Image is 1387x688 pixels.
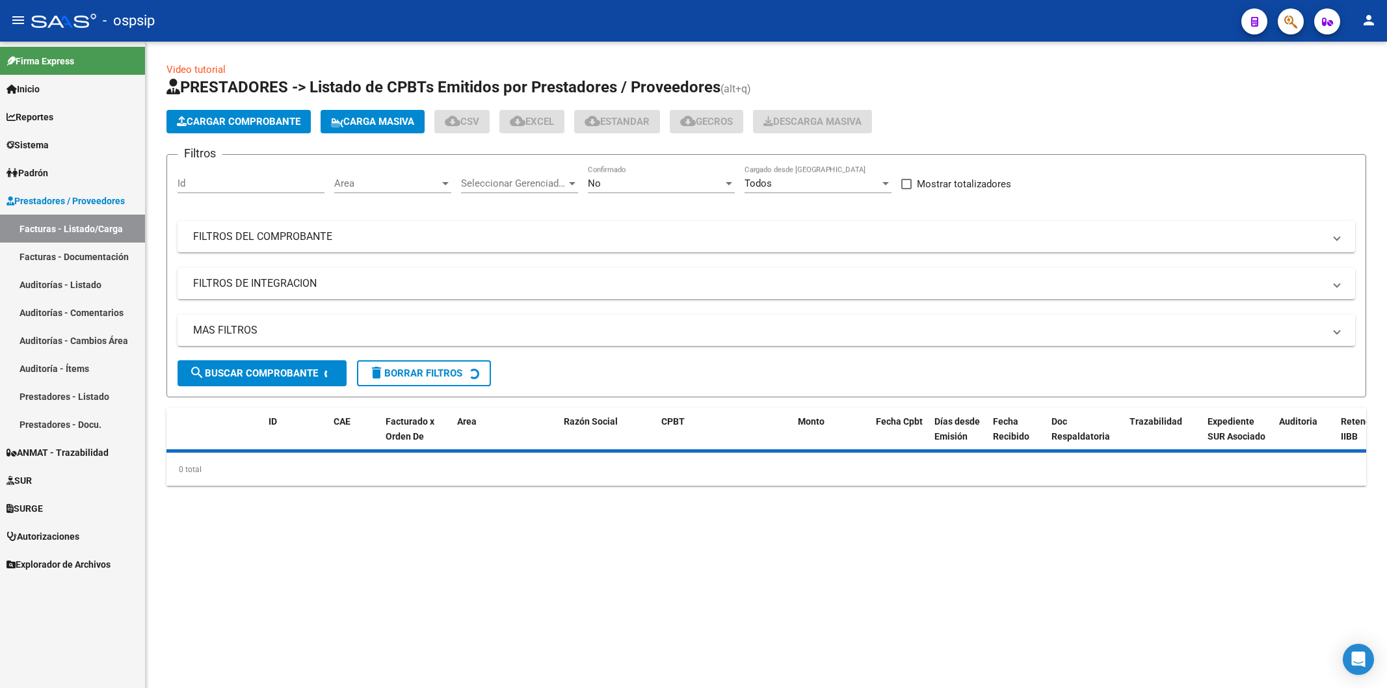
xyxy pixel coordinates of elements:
[7,501,43,516] span: SURGE
[574,110,660,133] button: Estandar
[7,473,32,488] span: SUR
[585,116,650,127] span: Estandar
[988,408,1046,465] datatable-header-cell: Fecha Recibido
[178,268,1355,299] mat-expansion-panel-header: FILTROS DE INTEGRACION
[452,408,540,465] datatable-header-cell: Area
[510,116,554,127] span: EXCEL
[193,276,1324,291] mat-panel-title: FILTROS DE INTEGRACION
[763,116,862,127] span: Descarga Masiva
[661,416,685,427] span: CPBT
[380,408,452,465] datatable-header-cell: Facturado x Orden De
[328,408,380,465] datatable-header-cell: CAE
[564,416,618,427] span: Razón Social
[193,230,1324,244] mat-panel-title: FILTROS DEL COMPROBANTE
[7,529,79,544] span: Autorizaciones
[929,408,988,465] datatable-header-cell: Días desde Emisión
[7,138,49,152] span: Sistema
[369,367,462,379] span: Borrar Filtros
[559,408,656,465] datatable-header-cell: Razón Social
[1051,416,1110,442] span: Doc Respaldatoria
[876,416,923,427] span: Fecha Cpbt
[993,416,1029,442] span: Fecha Recibido
[1343,644,1374,675] div: Open Intercom Messenger
[177,116,300,127] span: Cargar Comprobante
[720,83,751,95] span: (alt+q)
[269,416,277,427] span: ID
[189,365,205,380] mat-icon: search
[7,54,74,68] span: Firma Express
[166,110,311,133] button: Cargar Comprobante
[178,360,347,386] button: Buscar Comprobante
[10,12,26,28] mat-icon: menu
[7,445,109,460] span: ANMAT - Trazabilidad
[166,64,226,75] a: Video tutorial
[7,194,125,208] span: Prestadores / Proveedores
[7,110,53,124] span: Reportes
[499,110,564,133] button: EXCEL
[656,408,793,465] datatable-header-cell: CPBT
[7,166,48,180] span: Padrón
[871,408,929,465] datatable-header-cell: Fecha Cpbt
[386,416,434,442] span: Facturado x Orden De
[166,78,720,96] span: PRESTADORES -> Listado de CPBTs Emitidos por Prestadores / Proveedores
[1124,408,1202,465] datatable-header-cell: Trazabilidad
[670,110,743,133] button: Gecros
[934,416,980,442] span: Días desde Emisión
[331,116,414,127] span: Carga Masiva
[7,557,111,572] span: Explorador de Archivos
[166,453,1366,486] div: 0 total
[1341,416,1383,442] span: Retencion IIBB
[434,110,490,133] button: CSV
[457,416,477,427] span: Area
[369,365,384,380] mat-icon: delete
[585,113,600,129] mat-icon: cloud_download
[1046,408,1124,465] datatable-header-cell: Doc Respaldatoria
[178,315,1355,346] mat-expansion-panel-header: MAS FILTROS
[1202,408,1274,465] datatable-header-cell: Expediente SUR Asociado
[753,110,872,133] app-download-masive: Descarga masiva de comprobantes (adjuntos)
[745,178,772,189] span: Todos
[1279,416,1317,427] span: Auditoria
[445,113,460,129] mat-icon: cloud_download
[357,360,491,386] button: Borrar Filtros
[445,116,479,127] span: CSV
[793,408,871,465] datatable-header-cell: Monto
[680,116,733,127] span: Gecros
[461,178,566,189] span: Seleccionar Gerenciador
[1129,416,1182,427] span: Trazabilidad
[1274,408,1336,465] datatable-header-cell: Auditoria
[680,113,696,129] mat-icon: cloud_download
[588,178,601,189] span: No
[1361,12,1377,28] mat-icon: person
[510,113,525,129] mat-icon: cloud_download
[917,176,1011,192] span: Mostrar totalizadores
[798,416,825,427] span: Monto
[178,221,1355,252] mat-expansion-panel-header: FILTROS DEL COMPROBANTE
[263,408,328,465] datatable-header-cell: ID
[753,110,872,133] button: Descarga Masiva
[334,178,440,189] span: Area
[7,82,40,96] span: Inicio
[193,323,1324,337] mat-panel-title: MAS FILTROS
[334,416,350,427] span: CAE
[1208,416,1265,442] span: Expediente SUR Asociado
[178,144,222,163] h3: Filtros
[321,110,425,133] button: Carga Masiva
[189,367,318,379] span: Buscar Comprobante
[103,7,155,35] span: - ospsip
